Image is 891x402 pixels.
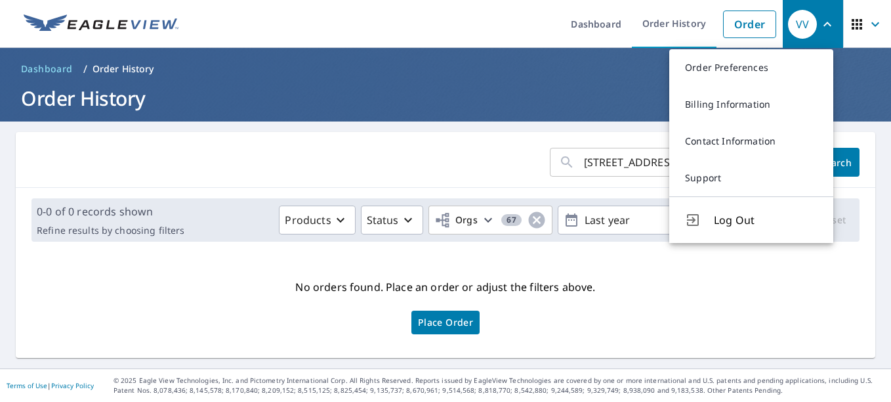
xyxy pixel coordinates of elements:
[723,11,776,38] a: Order
[24,14,178,34] img: EV Logo
[16,85,875,112] h1: Order History
[37,225,184,236] p: Refine results by choosing filters
[7,381,47,390] a: Terms of Use
[584,144,777,181] input: Address, Report #, Claim ID, etc.
[669,86,833,123] a: Billing Information
[279,206,355,234] button: Products
[361,206,423,234] button: Status
[714,212,818,228] span: Log Out
[823,156,849,169] span: Search
[788,10,817,39] div: VV
[114,376,884,395] p: © 2025 Eagle View Technologies, Inc. and Pictometry International Corp. All Rights Reserved. Repo...
[434,212,478,229] span: Orgs
[579,209,733,232] p: Last year
[93,62,154,76] p: Order History
[16,58,78,79] a: Dashboard
[428,206,552,234] button: Orgs67
[669,196,833,243] button: Log Out
[295,277,595,298] p: No orders found. Place an order or adjust the filters above.
[669,160,833,196] a: Support
[37,204,184,219] p: 0-0 of 0 records shown
[21,62,73,76] span: Dashboard
[83,61,87,77] li: /
[7,382,94,390] p: |
[558,206,755,234] button: Last year
[411,311,480,334] a: Place Order
[367,212,399,228] p: Status
[501,215,522,225] span: 67
[16,58,875,79] nav: breadcrumb
[669,123,833,160] a: Contact Information
[285,212,331,228] p: Products
[51,381,94,390] a: Privacy Policy
[812,148,860,177] button: Search
[669,49,833,86] a: Order Preferences
[418,319,473,326] span: Place Order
